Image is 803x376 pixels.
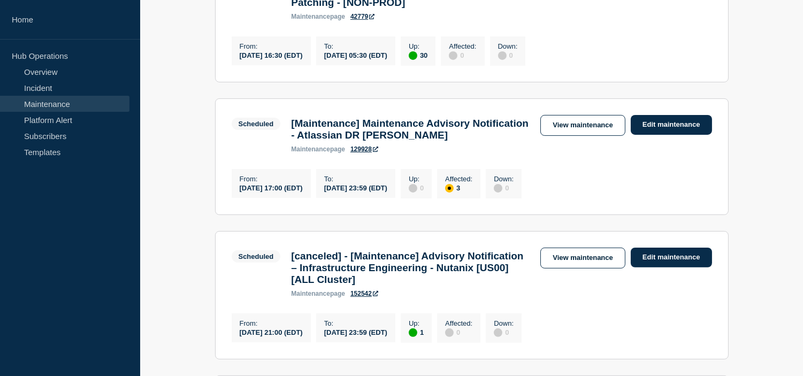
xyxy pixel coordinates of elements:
div: 0 [409,183,424,193]
div: [DATE] 17:00 (EDT) [240,183,303,192]
div: up [409,328,417,337]
p: Down : [494,319,514,327]
div: disabled [494,328,502,337]
div: 0 [449,50,476,60]
p: From : [240,319,303,327]
div: 30 [409,50,427,60]
p: To : [324,319,387,327]
div: [DATE] 23:59 (EDT) [324,327,387,336]
a: View maintenance [540,248,625,268]
p: page [291,13,345,20]
div: 1 [409,327,424,337]
p: page [291,145,345,153]
p: Down : [498,42,518,50]
a: 152542 [350,290,378,297]
span: maintenance [291,290,330,297]
span: maintenance [291,13,330,20]
div: affected [445,184,454,193]
p: From : [240,175,303,183]
p: To : [324,42,387,50]
div: disabled [445,328,454,337]
div: 3 [445,183,472,193]
div: up [409,51,417,60]
div: disabled [494,184,502,193]
a: Edit maintenance [631,248,712,267]
div: disabled [498,51,507,60]
p: page [291,290,345,297]
p: Up : [409,42,427,50]
div: disabled [449,51,457,60]
h3: [Maintenance] Maintenance Advisory Notification - Atlassian DR [PERSON_NAME] [291,118,530,141]
div: [DATE] 16:30 (EDT) [240,50,303,59]
div: Scheduled [239,120,274,128]
div: [DATE] 21:00 (EDT) [240,327,303,336]
div: 0 [498,50,518,60]
div: 0 [494,327,514,337]
p: Up : [409,175,424,183]
a: Edit maintenance [631,115,712,135]
p: Up : [409,319,424,327]
p: From : [240,42,303,50]
div: 0 [494,183,514,193]
div: Scheduled [239,252,274,260]
span: maintenance [291,145,330,153]
p: Down : [494,175,514,183]
div: 0 [445,327,472,337]
div: [DATE] 23:59 (EDT) [324,183,387,192]
p: Affected : [449,42,476,50]
p: To : [324,175,387,183]
p: Affected : [445,175,472,183]
a: 42779 [350,13,374,20]
div: disabled [409,184,417,193]
a: 129928 [350,145,378,153]
p: Affected : [445,319,472,327]
div: [DATE] 05:30 (EDT) [324,50,387,59]
h3: [canceled] - [Maintenance] Advisory Notification – Infrastructure Engineering - Nutanix [US00] [A... [291,250,530,286]
a: View maintenance [540,115,625,136]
